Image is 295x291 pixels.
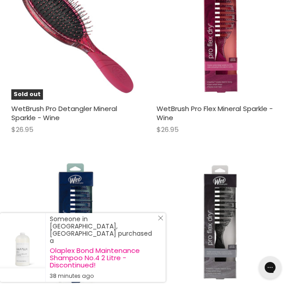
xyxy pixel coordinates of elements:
[11,160,138,287] a: WetBrush Pro Flex Mineral Sparkle - Midnight
[50,272,157,280] small: 38 minutes ago
[11,125,33,134] span: $26.95
[158,215,163,221] svg: Close Icon
[154,215,163,224] a: Close Notification
[157,160,284,287] a: WetBrush Pro Flex Mineral Sparkle - Charcoal
[157,125,179,134] span: $26.95
[50,247,157,269] a: Olaplex Bond Maintenance Shampoo No.4 2 Litre - Discontinued!
[50,215,157,280] div: Someone in [GEOGRAPHIC_DATA], [GEOGRAPHIC_DATA] purchased a
[11,104,117,122] a: WetBrush Pro Detangler Mineral Sparkle - Wine
[11,89,43,100] span: Sold out
[197,160,243,287] img: WetBrush Pro Flex Mineral Sparkle - Charcoal
[254,253,286,282] iframe: Gorgias live chat messenger
[157,104,273,122] a: WetBrush Pro Flex Mineral Sparkle - Wine
[52,160,97,287] img: WetBrush Pro Flex Mineral Sparkle - Midnight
